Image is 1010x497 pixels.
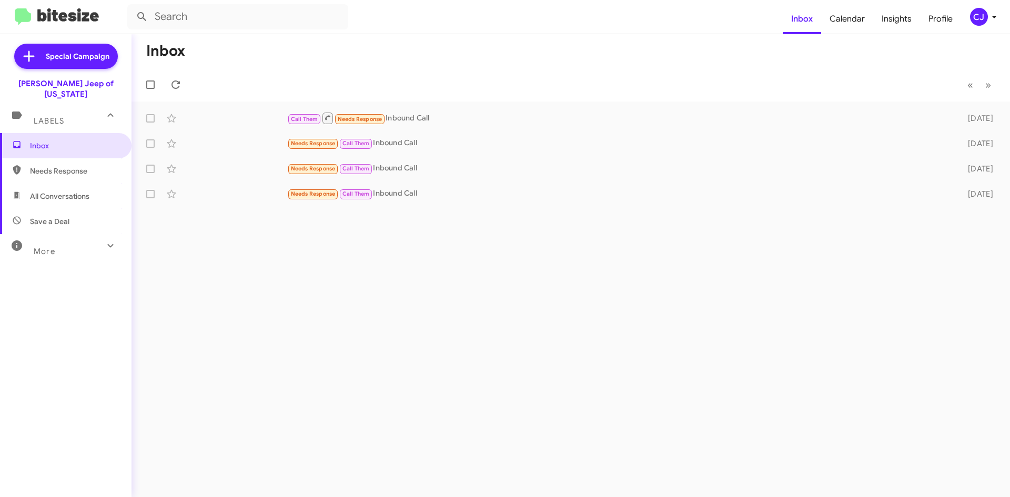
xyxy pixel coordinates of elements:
[287,188,951,200] div: Inbound Call
[985,78,991,92] span: »
[970,8,988,26] div: CJ
[951,138,1002,149] div: [DATE]
[338,116,382,123] span: Needs Response
[291,116,318,123] span: Call Them
[961,74,979,96] button: Previous
[821,4,873,34] a: Calendar
[961,8,998,26] button: CJ
[287,137,951,149] div: Inbound Call
[127,4,348,29] input: Search
[342,190,370,197] span: Call Them
[34,247,55,256] span: More
[30,166,119,176] span: Needs Response
[34,116,64,126] span: Labels
[951,189,1002,199] div: [DATE]
[146,43,185,59] h1: Inbox
[291,165,336,172] span: Needs Response
[951,113,1002,124] div: [DATE]
[342,165,370,172] span: Call Them
[46,51,109,62] span: Special Campaign
[30,216,69,227] span: Save a Deal
[783,4,821,34] a: Inbox
[951,164,1002,174] div: [DATE]
[30,140,119,151] span: Inbox
[291,190,336,197] span: Needs Response
[873,4,920,34] a: Insights
[342,140,370,147] span: Call Them
[287,163,951,175] div: Inbound Call
[14,44,118,69] a: Special Campaign
[962,74,997,96] nav: Page navigation example
[287,111,951,125] div: Inbound Call
[291,140,336,147] span: Needs Response
[920,4,961,34] a: Profile
[967,78,973,92] span: «
[30,191,89,201] span: All Conversations
[979,74,997,96] button: Next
